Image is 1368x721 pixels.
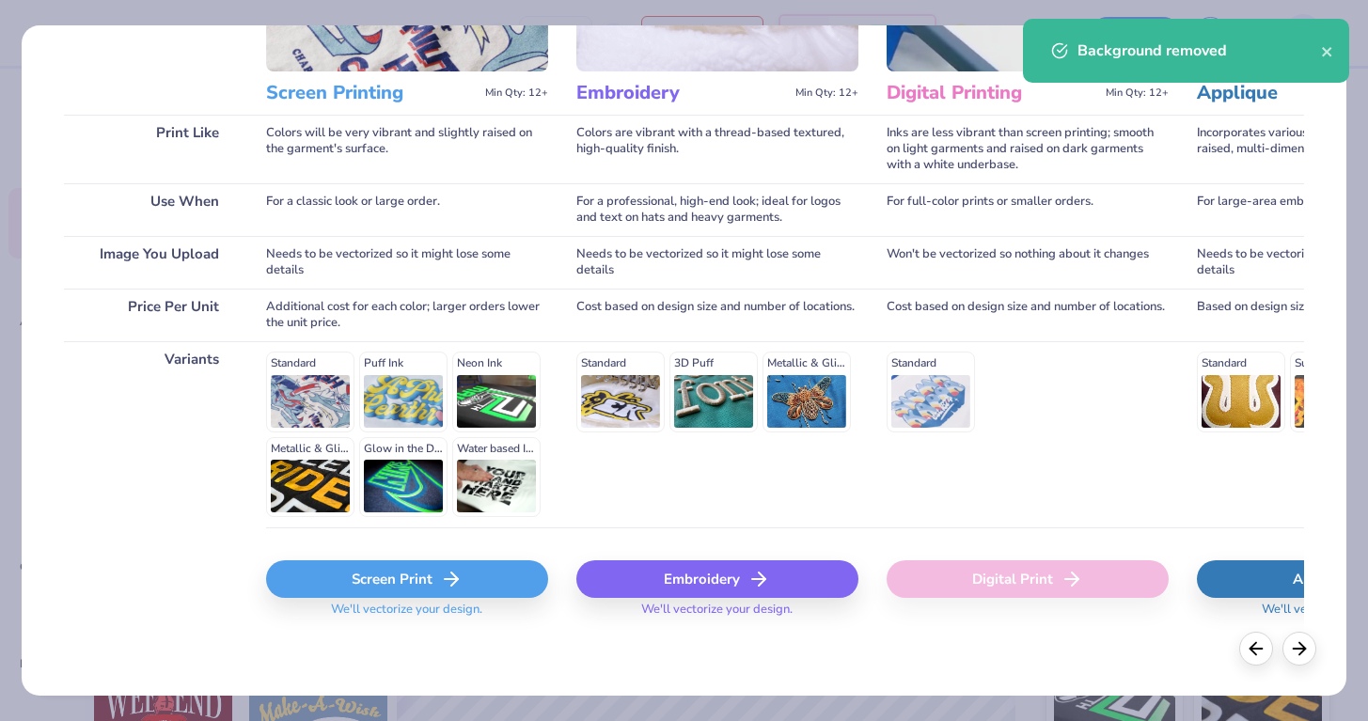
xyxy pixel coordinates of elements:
h3: Digital Printing [887,81,1098,105]
div: For full-color prints or smaller orders. [887,183,1169,236]
div: Won't be vectorized so nothing about it changes [887,236,1169,289]
div: Needs to be vectorized so it might lose some details [266,236,548,289]
div: Cost based on design size and number of locations. [576,289,858,341]
button: close [1321,39,1334,62]
div: Colors will be very vibrant and slightly raised on the garment's surface. [266,115,548,183]
div: Additional cost for each color; larger orders lower the unit price. [266,289,548,341]
div: Needs to be vectorized so it might lose some details [576,236,858,289]
span: We'll vectorize your design. [323,602,490,629]
div: Cost based on design size and number of locations. [887,289,1169,341]
div: For a classic look or large order. [266,183,548,236]
div: Background removed [1077,39,1321,62]
div: Price Per Unit [64,289,238,341]
div: Screen Print [266,560,548,598]
div: Variants [64,341,238,527]
h3: Screen Printing [266,81,478,105]
h3: Embroidery [576,81,788,105]
div: For a professional, high-end look; ideal for logos and text on hats and heavy garments. [576,183,858,236]
div: Digital Print [887,560,1169,598]
span: Min Qty: 12+ [795,86,858,100]
div: Image You Upload [64,236,238,289]
span: We'll vectorize your design. [634,602,800,629]
div: Colors are vibrant with a thread-based textured, high-quality finish. [576,115,858,183]
div: Embroidery [576,560,858,598]
div: Inks are less vibrant than screen printing; smooth on light garments and raised on dark garments ... [887,115,1169,183]
div: Use When [64,183,238,236]
div: Print Like [64,115,238,183]
span: Min Qty: 12+ [485,86,548,100]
